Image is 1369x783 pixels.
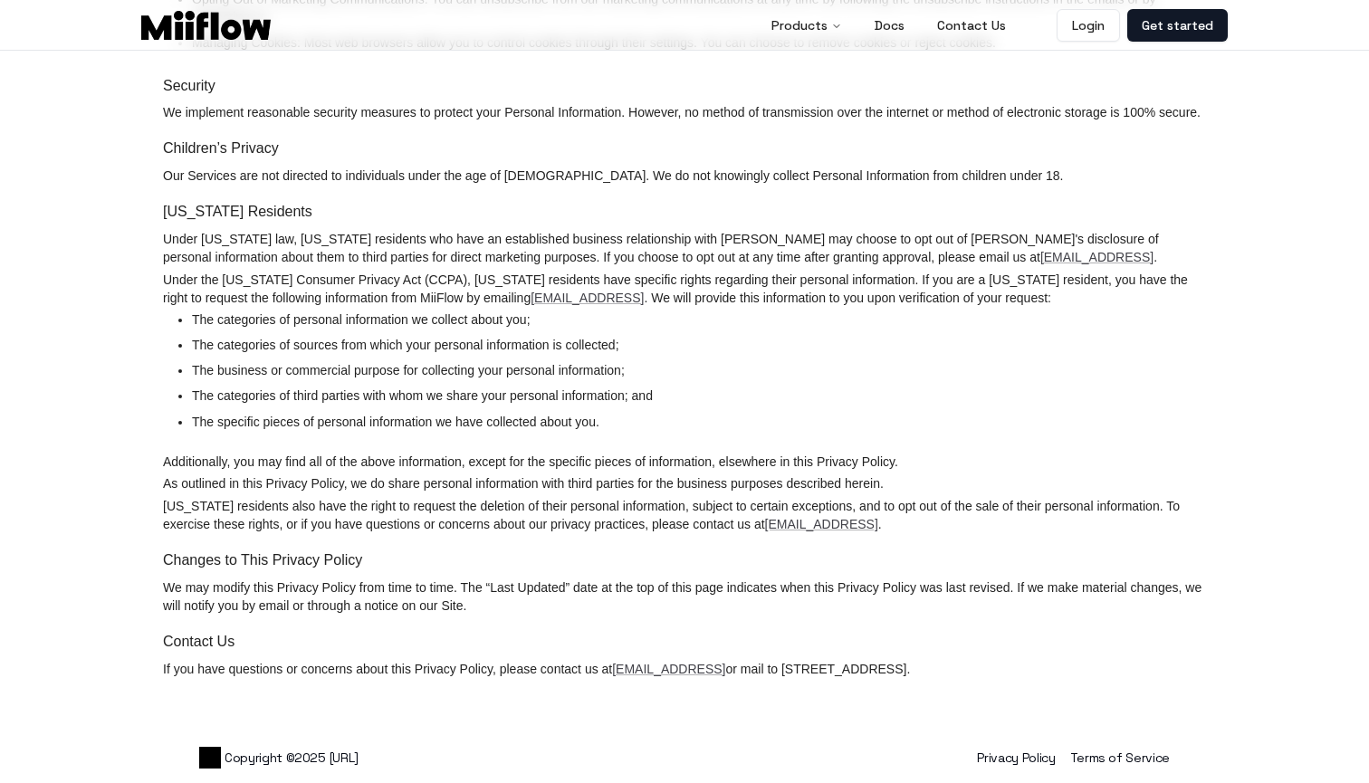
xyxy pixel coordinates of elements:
[192,413,1206,438] li: The specific pieces of personal information we have collected about you.
[163,497,1206,533] p: [US_STATE] residents also have the right to request the deletion of their personal information, s...
[923,7,1020,43] a: Contact Us
[163,271,1206,307] p: Under the [US_STATE] Consumer Privacy Act (CCPA), [US_STATE] residents have specific rights regar...
[192,310,1206,336] li: The categories of personal information we collect about you;
[163,78,215,93] a: Security
[163,474,1206,492] p: As outlined in this Privacy Policy, we do share personal information with third parties for the b...
[163,578,1206,615] p: We may modify this Privacy Policy from time to time. The “Last Updated” date at the top of this p...
[163,660,1206,678] p: If you have questions or concerns about this Privacy Policy, please contact us at or mail to [STR...
[141,11,271,40] img: Logo
[163,103,1206,121] p: We implement reasonable security measures to protect your Personal Information. However, no metho...
[163,552,362,568] a: Changes to This Privacy Policy
[860,7,919,43] a: Docs
[192,361,1206,387] li: The business or commercial purpose for collecting your personal information;
[163,230,1206,266] p: Under [US_STATE] law, [US_STATE] residents who have an established business relationship with [PE...
[192,336,1206,361] li: The categories of sources from which your personal information is collected;
[1127,9,1228,42] a: Get started
[199,747,359,769] span: Copyright © 2025
[163,634,235,649] a: Contact Us
[192,387,1206,412] li: The categories of third parties with whom we share your personal information; and
[1057,9,1120,42] a: Login
[1040,250,1154,264] a: [EMAIL_ADDRESS]
[757,7,857,43] button: Products
[977,750,1055,766] a: Privacy Policy
[163,167,1206,185] p: Our Services are not directed to individuals under the age of [DEMOGRAPHIC_DATA]. We do not knowi...
[765,517,878,531] a: [EMAIL_ADDRESS]
[1070,750,1170,766] a: Terms of Service
[612,662,725,676] a: [EMAIL_ADDRESS]
[163,204,312,219] a: [US_STATE] Residents
[199,747,221,769] img: Logo
[330,749,359,767] a: [URL]
[163,453,1206,471] p: Additionally, you may find all of the above information, except for the specific pieces of inform...
[531,291,644,305] a: [EMAIL_ADDRESS]
[163,140,279,156] a: Children’s Privacy
[757,7,1020,43] nav: Main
